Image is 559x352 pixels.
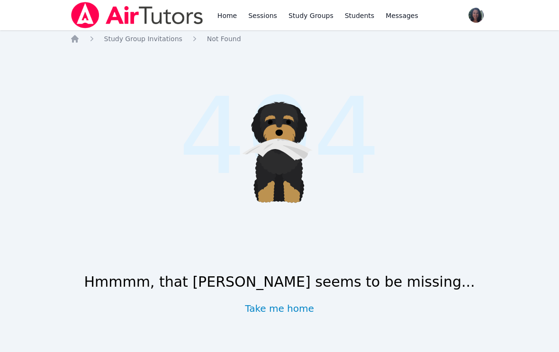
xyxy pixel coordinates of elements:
[70,2,204,28] img: Air Tutors
[104,34,182,44] a: Study Group Invitations
[70,34,489,44] nav: Breadcrumb
[207,34,241,44] a: Not Found
[179,57,380,216] span: 404
[104,35,182,43] span: Study Group Invitations
[245,302,314,315] a: Take me home
[84,273,475,290] h1: Hmmmm, that [PERSON_NAME] seems to be missing...
[207,35,241,43] span: Not Found
[386,11,418,20] span: Messages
